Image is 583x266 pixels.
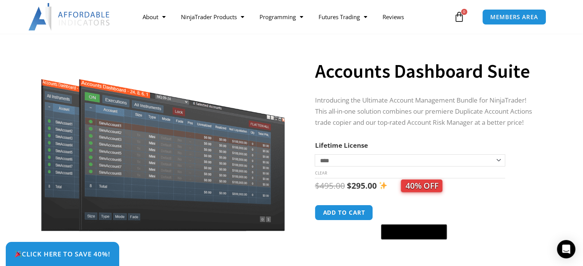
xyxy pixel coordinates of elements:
img: LogoAI | Affordable Indicators – NinjaTrader [28,3,111,31]
nav: Menu [135,8,452,26]
h1: Accounts Dashboard Suite [315,58,539,85]
span: MEMBERS AREA [490,14,538,20]
span: 40% OFF [401,180,442,192]
iframe: Secure express checkout frame [379,204,448,222]
p: Introducing the Ultimate Account Management Bundle for NinjaTrader! This all-in-one solution comb... [315,95,539,128]
label: Lifetime License [315,141,368,150]
a: MEMBERS AREA [482,9,546,25]
a: Futures Trading [311,8,375,26]
span: 0 [461,9,467,15]
a: 🎉Click Here to save 40%! [6,242,119,266]
button: Add to cart [315,205,373,220]
span: Click Here to save 40%! [15,251,110,257]
span: $ [347,180,351,191]
a: About [135,8,173,26]
bdi: 495.00 [315,180,345,191]
a: Programming [252,8,311,26]
span: $ [315,180,319,191]
img: ✨ [379,181,387,189]
button: Buy with GPay [381,224,447,240]
a: Reviews [375,8,412,26]
bdi: 295.00 [347,180,376,191]
a: 0 [442,6,476,28]
div: Open Intercom Messenger [557,240,575,258]
a: Clear options [315,170,327,176]
img: 🎉 [15,251,21,257]
a: NinjaTrader Products [173,8,252,26]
